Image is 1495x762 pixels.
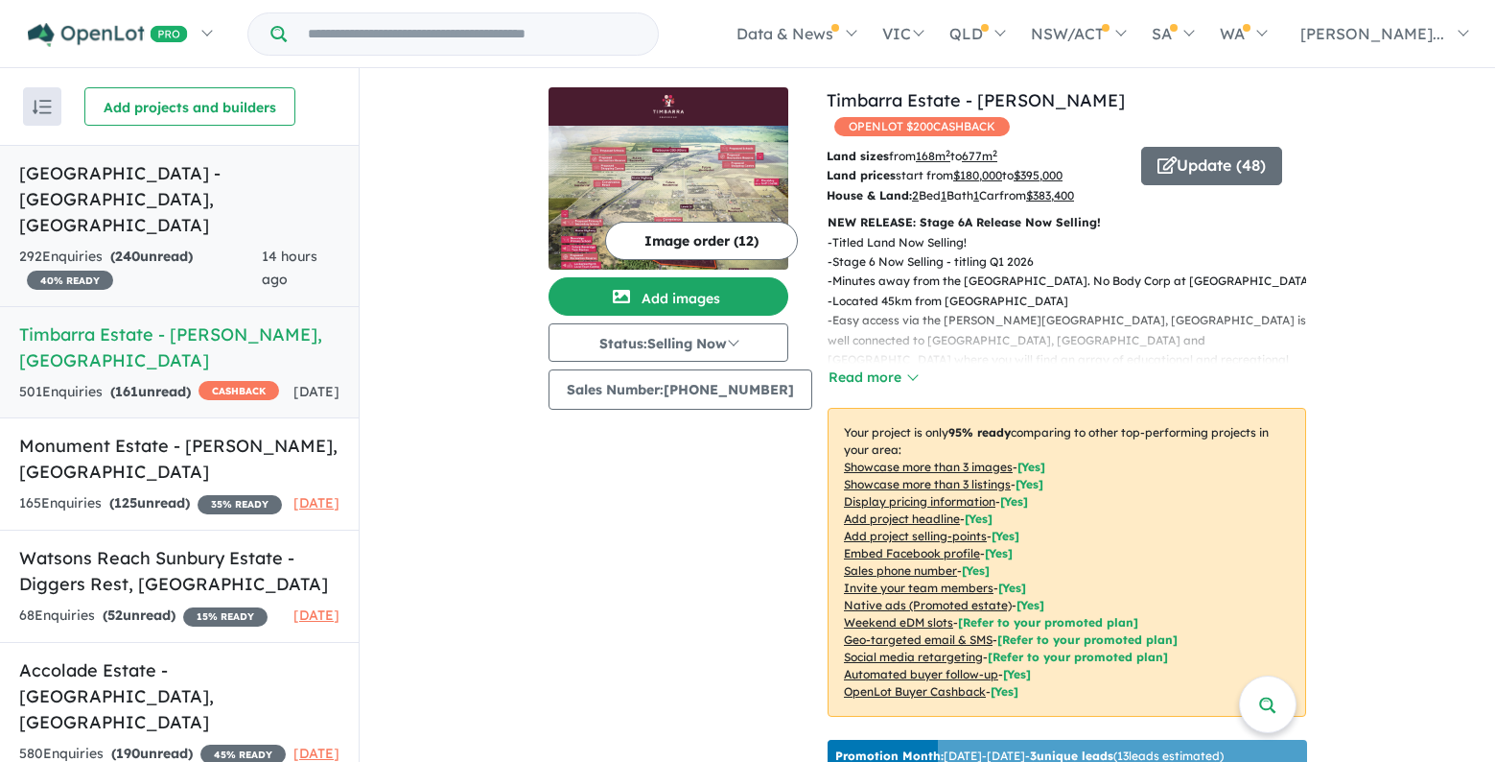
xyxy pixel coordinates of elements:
[844,632,993,647] u: Geo-targeted email & SMS
[827,186,1127,205] p: Bed Bath Car from
[946,148,950,158] sup: 2
[109,494,190,512] strong: ( unread)
[965,512,993,526] span: [ Yes ]
[993,148,997,158] sup: 2
[827,168,896,182] b: Land prices
[950,149,997,163] span: to
[549,87,788,270] a: Timbarra Estate - Beveridge LogoTimbarra Estate - Beveridge
[199,381,279,400] span: CASHBACK
[844,477,1011,491] u: Showcase more than 3 listings
[998,581,1026,595] span: [ Yes ]
[827,166,1127,185] p: start from
[115,383,138,400] span: 161
[991,684,1018,699] span: [Yes]
[1141,147,1282,185] button: Update (48)
[114,494,137,512] span: 125
[844,650,983,664] u: Social media retargeting
[1026,188,1074,202] u: $ 383,400
[110,248,193,265] strong: ( unread)
[844,460,1013,474] u: Showcase more than 3 images
[293,383,339,400] span: [DATE]
[912,188,919,202] u: 2
[834,117,1010,136] span: OPENLOT $ 200 CASHBACK
[828,272,1321,291] p: - Minutes away from the [GEOGRAPHIC_DATA]. No Body Corp at [GEOGRAPHIC_DATA]
[116,745,140,762] span: 190
[19,545,339,597] h5: Watsons Reach Sunbury Estate - Diggers Rest , [GEOGRAPHIC_DATA]
[115,248,140,265] span: 240
[293,607,339,624] span: [DATE]
[844,684,986,699] u: OpenLot Buyer Cashback
[19,160,339,238] h5: [GEOGRAPHIC_DATA] - [GEOGRAPHIC_DATA] , [GEOGRAPHIC_DATA]
[844,563,957,578] u: Sales phone number
[262,248,317,288] span: 14 hours ago
[183,607,268,627] span: 15 % READY
[958,615,1138,630] span: [Refer to your promoted plan]
[1016,598,1044,612] span: [Yes]
[107,607,123,624] span: 52
[1017,460,1045,474] span: [ Yes ]
[549,369,812,410] button: Sales Number:[PHONE_NUMBER]
[828,233,1321,252] p: - Titled Land Now Selling!
[33,100,52,114] img: sort.svg
[27,271,113,290] span: 40 % READY
[844,581,993,595] u: Invite your team members
[828,311,1321,390] p: - Easy access via the [PERSON_NAME][GEOGRAPHIC_DATA], [GEOGRAPHIC_DATA] is well connected to [GEO...
[19,321,339,373] h5: Timbarra Estate - [PERSON_NAME] , [GEOGRAPHIC_DATA]
[19,433,339,485] h5: Monument Estate - [PERSON_NAME] , [GEOGRAPHIC_DATA]
[293,745,339,762] span: [DATE]
[549,126,788,270] img: Timbarra Estate - Beveridge
[827,188,912,202] b: House & Land:
[1002,168,1063,182] span: to
[844,529,987,543] u: Add project selling-points
[844,512,960,526] u: Add project headline
[844,667,998,681] u: Automated buyer follow-up
[828,292,1321,311] p: - Located 45km from [GEOGRAPHIC_DATA]
[291,13,654,55] input: Try estate name, suburb, builder or developer
[549,323,788,362] button: Status:Selling Now
[556,95,781,118] img: Timbarra Estate - Beveridge Logo
[111,745,193,762] strong: ( unread)
[1300,24,1444,43] span: [PERSON_NAME]...
[19,605,268,628] div: 68 Enquir ies
[1003,667,1031,681] span: [Yes]
[962,149,997,163] u: 677 m
[84,87,295,126] button: Add projects and builders
[605,222,798,260] button: Image order (12)
[844,494,995,509] u: Display pricing information
[953,168,1002,182] u: $ 180,000
[941,188,946,202] u: 1
[844,546,980,560] u: Embed Facebook profile
[19,657,339,735] h5: Accolade Estate - [GEOGRAPHIC_DATA] , [GEOGRAPHIC_DATA]
[992,529,1019,543] span: [ Yes ]
[828,213,1306,232] p: NEW RELEASE: Stage 6A Release Now Selling!
[985,546,1013,560] span: [ Yes ]
[198,495,282,514] span: 35 % READY
[844,598,1012,612] u: Native ads (Promoted estate)
[19,492,282,515] div: 165 Enquir ies
[828,252,1321,272] p: - Stage 6 Now Selling - titling Q1 2026
[828,367,918,389] button: Read more
[293,494,339,512] span: [DATE]
[103,607,175,624] strong: ( unread)
[844,615,953,630] u: Weekend eDM slots
[827,89,1125,111] a: Timbarra Estate - [PERSON_NAME]
[828,408,1306,717] p: Your project is only comparing to other top-performing projects in your area: - - - - - - - - - -...
[988,650,1168,664] span: [Refer to your promoted plan]
[973,188,979,202] u: 1
[1000,494,1028,509] span: [ Yes ]
[110,383,191,400] strong: ( unread)
[1014,168,1063,182] u: $ 395,000
[1016,477,1043,491] span: [ Yes ]
[549,277,788,316] button: Add images
[948,425,1011,440] b: 95 % ready
[997,632,1178,647] span: [Refer to your promoted plan]
[827,147,1127,166] p: from
[962,563,990,578] span: [ Yes ]
[19,381,279,404] div: 501 Enquir ies
[19,246,262,292] div: 292 Enquir ies
[827,149,889,163] b: Land sizes
[28,23,188,47] img: Openlot PRO Logo White
[916,149,950,163] u: 168 m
